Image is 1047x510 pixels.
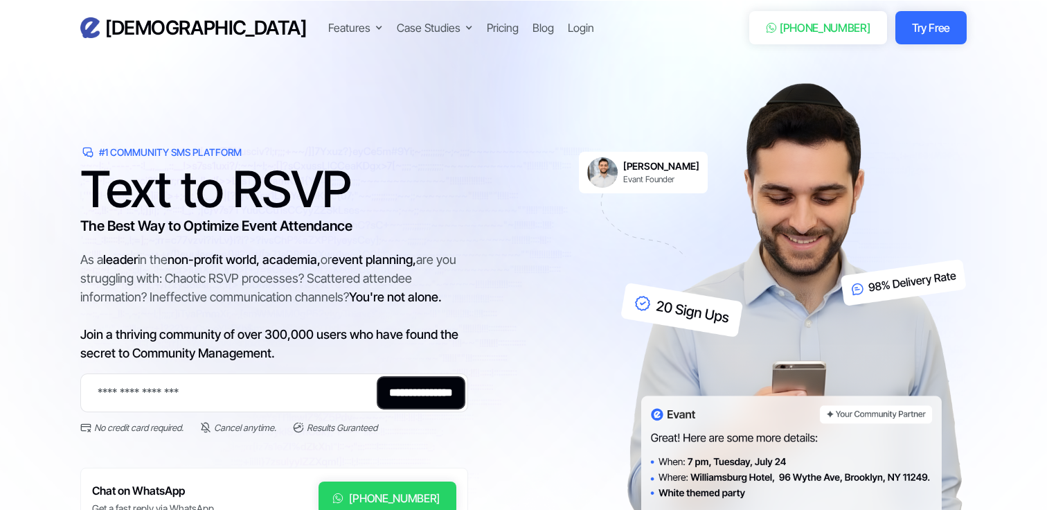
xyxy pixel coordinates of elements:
[568,19,594,36] a: Login
[168,252,321,267] span: non-profit world, academia,
[214,421,276,434] div: Cancel anytime.
[349,290,442,304] span: You're not alone.
[80,216,468,236] h3: The Best Way to Optimize Event Attendance
[397,19,460,36] div: Case Studies
[105,16,306,40] h3: [DEMOGRAPHIC_DATA]
[80,250,468,362] div: As a in the or are you struggling with: Chaotic RSVP processes? Scattered attendee information? I...
[780,19,870,36] div: [PHONE_NUMBER]
[895,11,967,44] a: Try Free
[307,421,377,434] div: Results Guranteed
[533,19,554,36] a: Blog
[328,19,383,36] div: Features
[80,16,306,40] a: home
[328,19,370,36] div: Features
[92,482,214,500] h6: Chat on WhatsApp
[749,11,887,44] a: [PHONE_NUMBER]
[332,252,416,267] span: event planning,
[80,327,458,360] span: Join a thriving community of over 300,000 users who have found the secret to Community Management.
[94,421,184,434] div: No credit card required.
[579,152,708,193] a: [PERSON_NAME]Evant Founder
[623,174,699,185] div: Evant Founder
[397,19,473,36] div: Case Studies
[80,373,468,434] form: Email Form 2
[349,490,440,507] div: [PHONE_NUMBER]
[80,168,468,210] h1: Text to RSVP
[99,146,242,159] div: #1 Community SMS Platform
[103,252,138,267] span: leader
[623,160,699,173] h6: [PERSON_NAME]
[487,19,519,36] a: Pricing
